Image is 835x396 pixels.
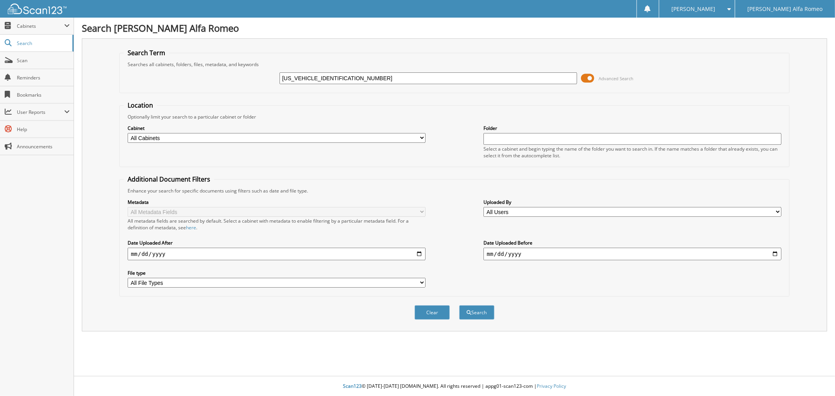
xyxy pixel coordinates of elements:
[128,218,425,231] div: All metadata fields are searched by default. Select a cabinet with metadata to enable filtering b...
[124,175,214,184] legend: Additional Document Filters
[128,270,425,276] label: File type
[17,126,70,133] span: Help
[17,109,64,115] span: User Reports
[128,239,425,246] label: Date Uploaded After
[82,22,827,34] h1: Search [PERSON_NAME] Alfa Romeo
[17,40,69,47] span: Search
[483,248,781,260] input: end
[128,199,425,205] label: Metadata
[124,61,785,68] div: Searches all cabinets, folders, files, metadata, and keywords
[537,383,566,389] a: Privacy Policy
[796,358,835,396] iframe: Chat Widget
[17,23,64,29] span: Cabinets
[483,146,781,159] div: Select a cabinet and begin typing the name of the folder you want to search in. If the name match...
[17,57,70,64] span: Scan
[415,305,450,320] button: Clear
[17,92,70,98] span: Bookmarks
[459,305,494,320] button: Search
[186,224,196,231] a: here
[599,76,633,81] span: Advanced Search
[483,125,781,131] label: Folder
[748,7,823,11] span: [PERSON_NAME] Alfa Romeo
[17,74,70,81] span: Reminders
[671,7,715,11] span: [PERSON_NAME]
[483,199,781,205] label: Uploaded By
[17,143,70,150] span: Announcements
[124,187,785,194] div: Enhance your search for specific documents using filters such as date and file type.
[124,101,157,110] legend: Location
[124,113,785,120] div: Optionally limit your search to a particular cabinet or folder
[8,4,67,14] img: scan123-logo-white.svg
[124,49,169,57] legend: Search Term
[128,125,425,131] label: Cabinet
[74,377,835,396] div: © [DATE]-[DATE] [DOMAIN_NAME]. All rights reserved | appg01-scan123-com |
[128,248,425,260] input: start
[343,383,362,389] span: Scan123
[483,239,781,246] label: Date Uploaded Before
